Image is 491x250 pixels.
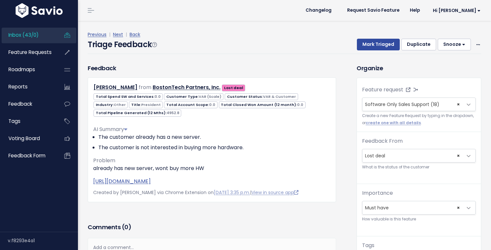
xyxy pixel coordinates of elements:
[2,62,54,77] a: Roadmaps
[365,101,439,108] span: Software Only Sales Support (18)
[362,98,476,111] span: Software Only Sales Support (18)
[362,112,476,126] small: Create a new Feature Request by typing in the dropdown, or .
[362,164,476,171] small: What is the status of the customer
[2,148,54,163] a: Feedback form
[2,45,54,60] a: Feature Requests
[251,189,298,196] a: View in source app
[164,93,223,100] span: Customer Type:
[342,6,405,15] a: Request Savio Feature
[108,31,112,38] span: |
[405,6,425,15] a: Help
[362,98,462,111] span: Software Only Sales Support (18)
[438,39,471,50] button: Snooze
[129,101,163,108] span: Title:
[8,152,45,159] span: Feedback form
[357,39,400,50] button: Mark Triaged
[93,125,127,133] span: AI Summary
[2,28,54,43] a: Inbox (43/0)
[8,135,40,142] span: Voting Board
[366,120,421,125] a: create one with all details
[2,131,54,146] a: Voting Board
[114,102,126,107] span: Other
[94,110,181,116] span: Total Pipeline Generated (12 Mths):
[8,232,78,249] div: v.f8293e4a1
[98,144,331,151] li: The customer is not interested in buying more hardware.
[362,189,393,197] label: Importance
[362,149,476,163] span: Lost deal
[93,189,298,196] span: Created by [PERSON_NAME] via Chrome Extension on |
[401,39,436,50] button: Duplicate
[362,149,462,162] span: Lost deal
[2,97,54,112] a: Feedback
[214,189,250,196] a: [DATE] 3:35 p.m.
[94,93,163,100] span: Total Spend SW and Services:
[2,114,54,129] a: Tags
[425,6,486,16] a: Hi [PERSON_NAME]
[297,102,303,107] span: 0.0
[88,64,116,72] h3: Feedback
[209,102,215,107] span: 0.0
[362,201,462,214] span: Must have
[164,101,217,108] span: Total Account Scope:
[306,8,332,13] span: Changelog
[457,201,460,214] span: ×
[94,84,137,91] a: [PERSON_NAME]
[93,178,151,185] a: [URL][DOMAIN_NAME]
[8,66,35,73] span: Roadmaps
[155,94,161,99] span: 0.0
[457,98,460,111] span: ×
[362,201,476,215] span: Must have
[8,49,52,56] span: Feature Requests
[263,94,296,99] span: VAR & Customer
[124,31,128,38] span: |
[94,101,128,108] span: Industry:
[93,164,331,172] p: already has new server, wont buy more HW
[153,84,220,91] a: BostonTech Partners, Inc.
[362,216,476,223] small: How valuable is this feature
[8,32,39,38] span: Inbox (43/0)
[199,94,221,99] span: VAR (Scale)
[219,101,306,108] span: Total Closed Won Amount (12 month):
[357,64,481,72] h3: Organize
[8,83,28,90] span: Reports
[8,118,20,125] span: Tags
[88,223,336,232] h3: Comments ( )
[433,8,481,13] span: Hi [PERSON_NAME]
[141,102,161,107] span: President
[167,110,179,115] span: 4952.8
[8,100,32,107] span: Feedback
[14,3,64,18] img: logo-white.9d6f32f41409.svg
[130,31,140,38] a: Back
[362,137,403,145] label: Feedback From
[224,85,243,90] strong: Lost deal
[2,79,54,94] a: Reports
[139,84,151,91] span: from
[225,93,298,100] span: Customer Status:
[93,157,115,164] span: Problem
[88,31,107,38] a: Previous
[98,133,331,141] li: The customer already has a new server.
[88,39,157,50] h4: Triage Feedback
[113,31,123,38] a: Next
[124,223,128,231] span: 0
[457,149,460,162] span: ×
[362,86,403,94] label: Feature request
[362,242,374,249] label: Tags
